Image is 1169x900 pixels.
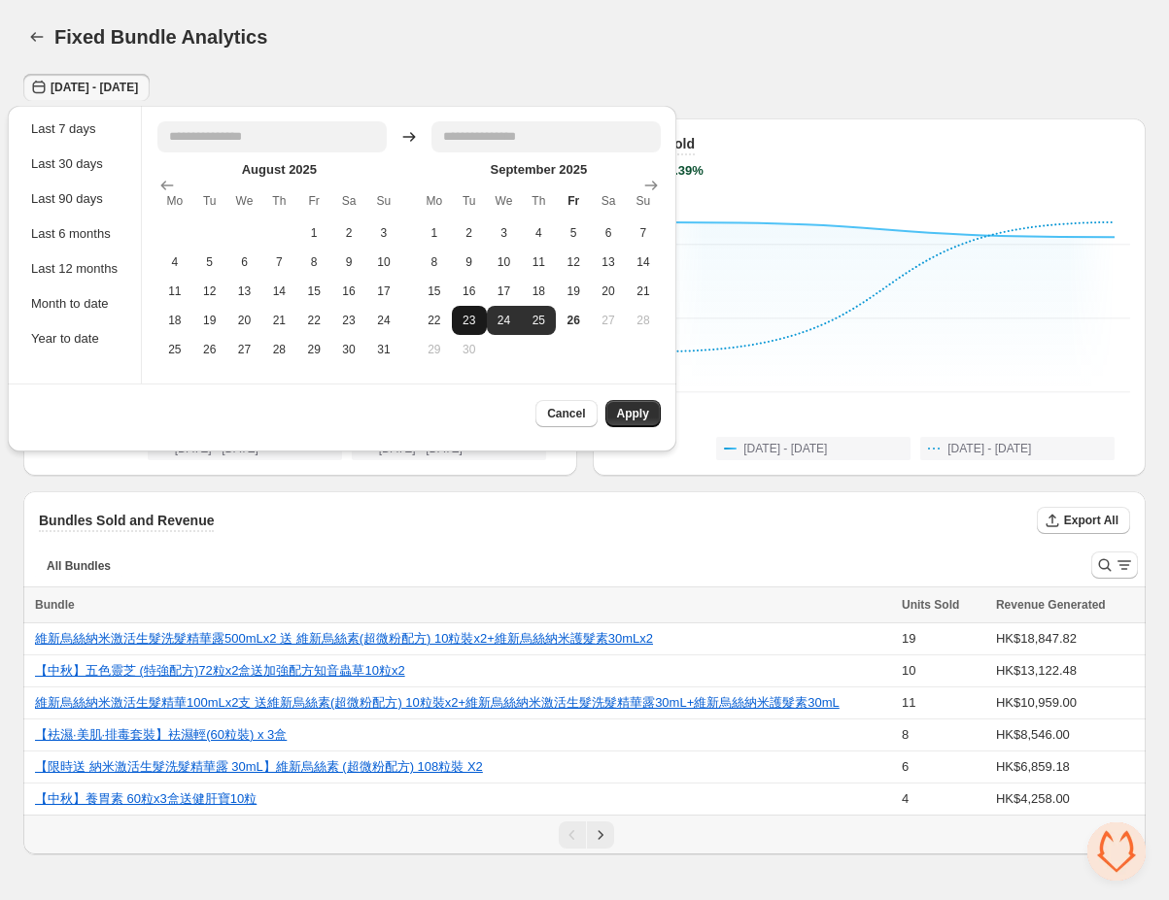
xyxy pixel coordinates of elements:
button: Wednesday August 28 2025 [261,335,296,364]
button: Tuesday September 10 2025 [487,248,522,277]
button: Apply [605,400,661,427]
th: Tuesday [192,183,227,218]
span: HK$6,859.18 [996,759,1070,774]
span: 11 [902,695,915,710]
div: Last 30 days [31,154,118,174]
caption: August 2025 [157,160,401,183]
span: [DATE] - [DATE] [51,80,138,95]
button: Friday August 30 2025 [331,335,366,364]
div: Open chat [1087,822,1146,881]
button: Tuesday August 13 2025 [227,277,262,306]
th: Sunday [626,183,661,218]
button: Saturday September 14 2025 [626,248,661,277]
button: 【限時送 納米激活生髮洗髮精華露 30mL】維新烏絲素 (超微粉配方) 108粒裝 X2 [35,758,483,776]
button: Sunday September 22 2025 [417,306,452,335]
button: Wednesday August 14 2025 [261,277,296,306]
th: Wednesday [487,183,522,218]
button: Wednesday September 18 2025 [521,277,556,306]
button: Saturday September 21 2025 [626,277,661,306]
button: [DATE] - [DATE] [920,437,1115,460]
button: Thursday August 29 2025 [296,335,331,364]
th: Friday [556,183,591,218]
span: Units Sold [902,595,959,615]
th: Monday [157,183,192,218]
button: Monday September 30 2025 [452,335,487,364]
button: Today Thursday September 26 2025 [556,306,591,335]
caption: September 2025 [417,160,661,183]
button: Sunday August 18 2025 [157,306,192,335]
button: Sunday September 1 2025 [417,218,452,248]
span: HK$10,959.00 [996,695,1077,710]
button: Sunday September 29 2025 [417,335,452,364]
span: 6 [902,759,909,774]
button: Thursday September 5 2025 [556,218,591,248]
button: Monday August 26 2025 [192,335,227,364]
button: Friday September 6 2025 [591,218,626,248]
button: Sunday August 25 2025 [157,335,192,364]
div: Last 7 days [31,119,118,139]
span: HK$13,122.48 [996,663,1077,678]
button: 維新烏絲納米激活生髮精華100mLx2支 送維新烏絲素(超微粉配方) 10粒裝x2+維新烏絲納米激活生髮洗髮精華露30mL+維新烏絲納米護髮素30mL [35,694,840,712]
button: Friday August 2 2025 [331,218,366,248]
nav: Pagination [23,815,1146,854]
span: Apply [617,406,649,421]
button: Saturday September 28 2025 [626,306,661,335]
button: Saturday September 7 2025 [626,218,661,248]
th: Tuesday [452,183,487,218]
button: Wednesday August 21 2025 [261,306,296,335]
div: Bundle [35,595,890,615]
button: Sunday September 15 2025 [417,277,452,306]
button: Friday August 9 2025 [331,248,366,277]
button: End of range Wednesday September 25 2025 [521,306,556,335]
button: Sunday August 4 2025 [157,248,192,277]
button: Cancel [535,400,597,427]
button: 【袪濕·美肌·排毒套裝】袪濕輕(60粒裝) x 3盒 [35,726,287,744]
button: Show next month, October 2025 [637,172,665,199]
div: Last 12 months [31,259,118,279]
span: HK$18,847.82 [996,631,1077,646]
button: Start of range Tuesday September 24 2025 [487,306,522,335]
th: Friday [296,183,331,218]
span: [DATE] - [DATE] [743,441,827,456]
button: Thursday August 22 2025 [296,306,331,335]
h1: Fixed Bundle Analytics [54,25,267,49]
button: Saturday August 3 2025 [366,218,401,248]
button: Saturday August 24 2025 [366,306,401,335]
button: Sunday August 11 2025 [157,277,192,306]
span: HK$8,546.00 [996,727,1070,742]
button: Wednesday August 7 2025 [261,248,296,277]
span: All Bundles [47,558,111,574]
button: Revenue Generated [996,595,1125,615]
div: Last 6 months [31,224,118,244]
th: Saturday [591,183,626,218]
button: Friday September 27 2025 [591,306,626,335]
button: Tuesday September 17 2025 [487,277,522,306]
button: Thursday August 8 2025 [296,248,331,277]
button: 維新烏絲納米激活生髮洗髮精華露500mLx2 送 維新烏絲素(超微粉配方) 10粒裝x2+維新烏絲納米護髮素30mLx2 [35,630,653,648]
button: Export All [1037,507,1130,534]
button: Saturday August 31 2025 [366,335,401,364]
button: Tuesday August 20 2025 [227,306,262,335]
button: Show previous month, July 2025 [154,172,181,199]
button: Monday September 23 2025 [452,306,487,335]
button: Saturday August 17 2025 [366,277,401,306]
button: [DATE] - [DATE] [716,437,911,460]
button: Thursday September 19 2025 [556,277,591,306]
button: Wednesday September 11 2025 [521,248,556,277]
button: Monday September 9 2025 [452,248,487,277]
th: Sunday [366,183,401,218]
th: Thursday [521,183,556,218]
h2: 54.39 % [661,161,704,181]
button: Friday August 23 2025 [331,306,366,335]
button: Saturday August 10 2025 [366,248,401,277]
button: Monday August 12 2025 [192,277,227,306]
button: Thursday August 15 2025 [296,277,331,306]
div: Export All [1037,507,1130,536]
span: 19 [902,631,915,646]
button: Friday September 20 2025 [591,277,626,306]
span: 8 [902,727,909,742]
span: HK$4,258.00 [996,791,1070,806]
span: 10 [902,663,915,678]
button: Sunday September 8 2025 [417,248,452,277]
span: 4 [902,791,909,806]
